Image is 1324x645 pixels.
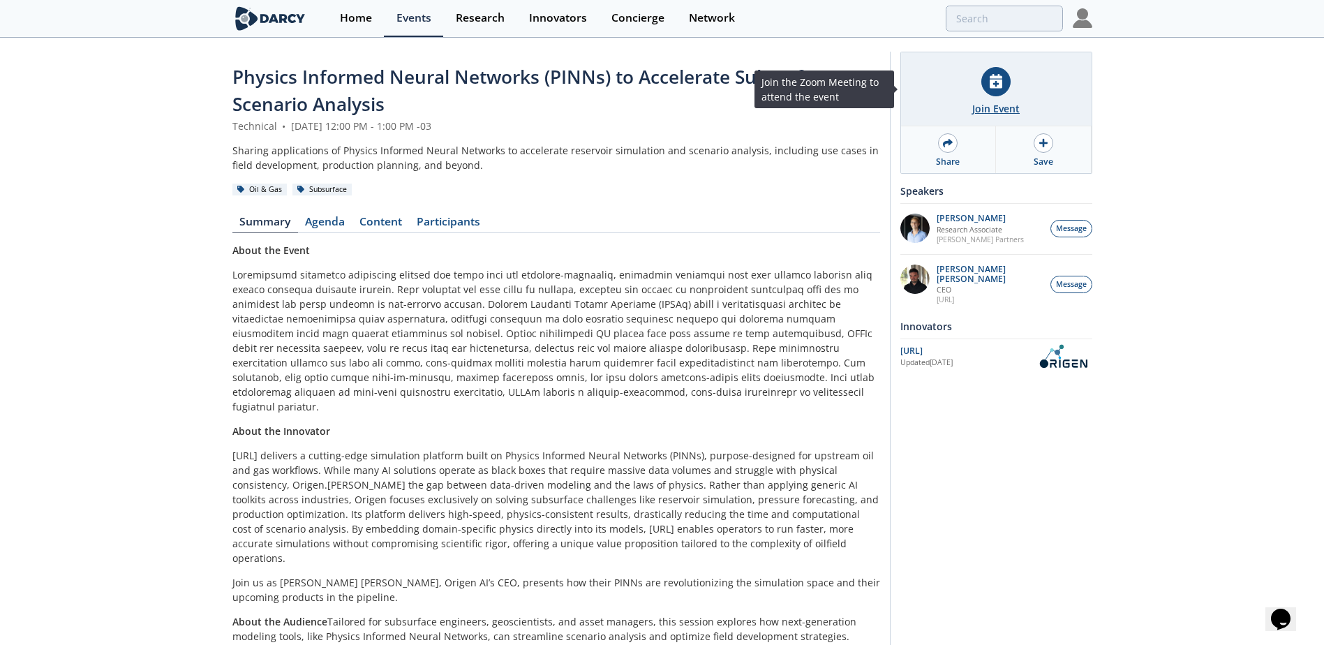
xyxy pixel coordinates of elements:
p: Research Associate [937,225,1024,235]
img: 20112e9a-1f67-404a-878c-a26f1c79f5da [900,265,930,294]
div: Home [340,13,372,24]
div: Join Event [972,101,1020,116]
div: Updated [DATE] [900,357,1034,369]
a: Participants [410,216,488,233]
p: Join us as [PERSON_NAME] [PERSON_NAME], Origen AI’s CEO, presents how their PINNs are revolutioni... [232,575,880,605]
div: [URL] [900,345,1034,357]
div: Technical [DATE] 12:00 PM - 1:00 PM -03 [232,119,880,133]
div: Events [396,13,431,24]
div: Save [1034,156,1053,168]
button: Message [1050,276,1092,293]
img: OriGen.AI [1034,344,1092,369]
img: logo-wide.svg [232,6,308,31]
strong: About the Audience [232,615,327,628]
p: CEO [937,285,1043,295]
div: Innovators [529,13,587,24]
input: Advanced Search [946,6,1063,31]
span: • [280,119,288,133]
img: Profile [1073,8,1092,28]
p: Tailored for subsurface engineers, geoscientists, and asset managers, this session explores how n... [232,614,880,644]
div: Oil & Gas [232,184,288,196]
div: Sharing applications of Physics Informed Neural Networks to accelerate reservoir simulation and s... [232,143,880,172]
strong: About the Event [232,244,310,257]
span: Message [1056,223,1087,235]
p: [PERSON_NAME] [PERSON_NAME] [937,265,1043,284]
a: Agenda [298,216,352,233]
div: Research [456,13,505,24]
p: [URL] [937,295,1043,304]
img: 1EXUV5ipS3aUf9wnAL7U [900,214,930,243]
strong: About the Innovator [232,424,330,438]
div: Network [689,13,735,24]
div: Share [936,156,960,168]
a: Content [352,216,410,233]
div: Speakers [900,179,1092,203]
p: Loremipsumd sitametco adipiscing elitsed doe tempo inci utl etdolore-magnaaliq, enimadmin veniamq... [232,267,880,414]
p: [PERSON_NAME] [937,214,1024,223]
div: Subsurface [292,184,352,196]
a: [URL] Updated[DATE] OriGen.AI [900,344,1092,369]
span: Message [1056,279,1087,290]
a: Summary [232,216,298,233]
p: [PERSON_NAME] Partners [937,235,1024,244]
iframe: chat widget [1265,589,1310,631]
span: Physics Informed Neural Networks (PINNs) to Accelerate Subsurface Scenario Analysis [232,64,833,117]
div: Concierge [611,13,664,24]
button: Message [1050,220,1092,237]
div: Innovators [900,314,1092,339]
p: [URL] delivers a cutting-edge simulation platform built on Physics Informed Neural Networks (PINN... [232,448,880,565]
